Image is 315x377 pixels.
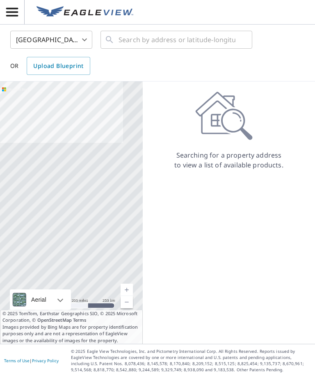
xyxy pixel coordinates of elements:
a: Current Level 5, Zoom Out [121,296,133,308]
p: | [4,358,59,363]
p: Searching for a property address to view a list of available products. [174,150,284,170]
a: Terms of Use [4,358,30,363]
span: © 2025 TomTom, Earthstar Geographics SIO, © 2025 Microsoft Corporation, © [2,310,140,324]
a: OpenStreetMap [37,317,72,323]
a: Upload Blueprint [27,57,90,75]
input: Search by address or latitude-longitude [119,28,235,51]
div: Aerial [29,289,49,310]
a: Privacy Policy [32,358,59,363]
div: [GEOGRAPHIC_DATA] [10,28,92,51]
a: Terms [73,317,87,323]
a: Current Level 5, Zoom In [121,284,133,296]
span: Upload Blueprint [33,61,83,71]
div: OR [10,57,90,75]
p: © 2025 Eagle View Technologies, Inc. and Pictometry International Corp. All Rights Reserved. Repo... [71,348,311,373]
img: EV Logo [37,6,133,18]
a: EV Logo [32,1,138,23]
div: Aerial [10,289,71,310]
